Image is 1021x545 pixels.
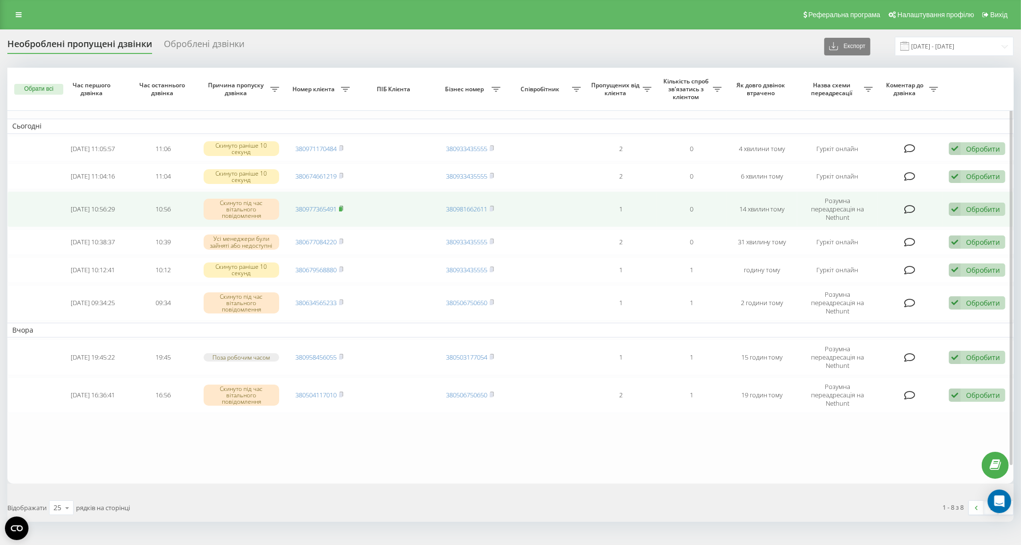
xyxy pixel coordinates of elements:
[53,503,61,513] div: 25
[797,377,878,413] td: Розумна переадресація на Nethunt
[204,81,270,97] span: Причина пропуску дзвінка
[797,339,878,375] td: Розумна переадресація на Nethunt
[446,353,487,362] a: 380503177054
[446,237,487,246] a: 380933435555
[58,339,129,375] td: [DATE] 19:45:22
[943,502,964,512] div: 1 - 8 з 8
[661,78,713,101] span: Кількість спроб зв'язатись з клієнтом
[58,163,129,189] td: [DATE] 11:04:16
[656,163,727,189] td: 0
[128,229,199,255] td: 10:39
[446,390,487,399] a: 380506750650
[586,229,656,255] td: 2
[510,85,572,93] span: Співробітник
[128,136,199,162] td: 11:06
[586,163,656,189] td: 2
[797,136,878,162] td: Гуркіт онлайн
[58,136,129,162] td: [DATE] 11:05:57
[204,141,279,156] div: Скинуто раніше 10 секунд
[727,285,797,321] td: 2 години тому
[966,205,1000,214] div: Обробити
[204,353,279,362] div: Поза робочим часом
[295,298,337,307] a: 380634565233
[58,285,129,321] td: [DATE] 09:34:25
[966,265,1000,275] div: Обробити
[586,257,656,283] td: 1
[797,163,878,189] td: Гуркіт онлайн
[727,339,797,375] td: 15 годин тому
[824,38,870,55] button: Експорт
[984,501,998,515] a: 1
[5,517,28,540] button: Open CMP widget
[14,84,63,95] button: Обрати всі
[128,377,199,413] td: 16:56
[656,191,727,227] td: 0
[295,205,337,213] a: 380977365491
[7,119,1014,133] td: Сьогодні
[735,81,789,97] span: Як довго дзвінок втрачено
[128,339,199,375] td: 19:45
[797,229,878,255] td: Гуркіт онлайн
[204,169,279,184] div: Скинуто раніше 10 секунд
[656,136,727,162] td: 0
[586,285,656,321] td: 1
[656,377,727,413] td: 1
[446,172,487,181] a: 380933435555
[656,339,727,375] td: 1
[897,11,974,19] span: Налаштування профілю
[586,377,656,413] td: 2
[656,285,727,321] td: 1
[128,163,199,189] td: 11:04
[295,237,337,246] a: 380677084220
[66,81,120,97] span: Час першого дзвінка
[727,163,797,189] td: 6 хвилин тому
[446,298,487,307] a: 380506750650
[797,285,878,321] td: Розумна переадресація на Nethunt
[966,172,1000,181] div: Обробити
[966,353,1000,362] div: Обробити
[136,81,190,97] span: Час останнього дзвінка
[128,257,199,283] td: 10:12
[295,353,337,362] a: 380958456055
[656,257,727,283] td: 1
[883,81,929,97] span: Коментар до дзвінка
[295,265,337,274] a: 380679568880
[656,229,727,255] td: 0
[76,503,130,512] span: рядків на сторінці
[204,385,279,406] div: Скинуто під час вітального повідомлення
[727,229,797,255] td: 31 хвилину тому
[58,257,129,283] td: [DATE] 10:12:41
[7,503,47,512] span: Відображати
[988,490,1011,513] div: Open Intercom Messenger
[295,390,337,399] a: 380504117010
[204,234,279,249] div: Усі менеджери були зайняті або недоступні
[58,377,129,413] td: [DATE] 16:36:41
[7,39,152,54] div: Необроблені пропущені дзвінки
[446,144,487,153] a: 380933435555
[586,136,656,162] td: 2
[727,191,797,227] td: 14 хвилин тому
[797,191,878,227] td: Розумна переадресація на Nethunt
[128,191,199,227] td: 10:56
[809,11,881,19] span: Реферальна програма
[204,262,279,277] div: Скинуто раніше 10 секунд
[289,85,341,93] span: Номер клієнта
[363,85,427,93] span: ПІБ Клієнта
[991,11,1008,19] span: Вихід
[966,298,1000,308] div: Обробити
[802,81,864,97] span: Назва схеми переадресації
[164,39,244,54] div: Оброблені дзвінки
[204,292,279,314] div: Скинуто під час вітального повідомлення
[440,85,492,93] span: Бізнес номер
[58,191,129,227] td: [DATE] 10:56:29
[591,81,643,97] span: Пропущених від клієнта
[797,257,878,283] td: Гуркіт онлайн
[204,199,279,220] div: Скинуто під час вітального повідомлення
[966,390,1000,400] div: Обробити
[295,172,337,181] a: 380674661219
[727,377,797,413] td: 19 годин тому
[586,191,656,227] td: 1
[7,323,1014,337] td: Вчора
[586,339,656,375] td: 1
[727,136,797,162] td: 4 хвилини тому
